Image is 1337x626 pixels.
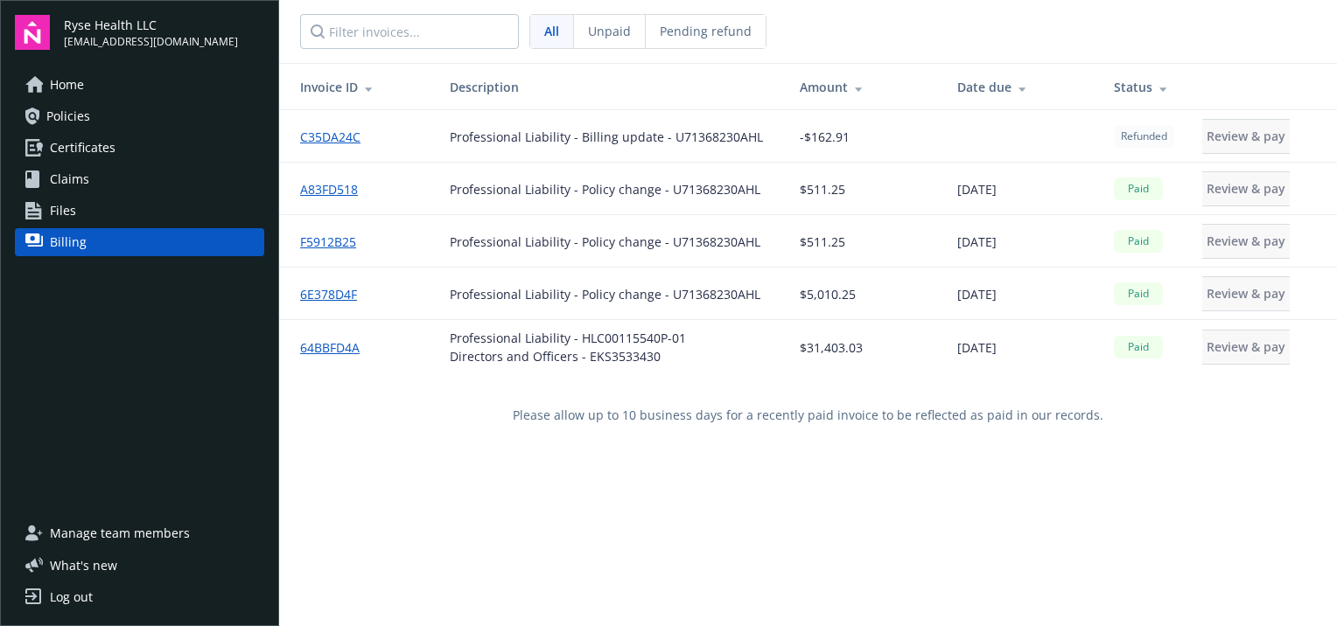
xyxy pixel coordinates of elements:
span: Review & pay [1207,233,1285,249]
div: Professional Liability - Policy change - U71368230AHL [450,233,760,251]
button: Review & pay [1202,276,1290,311]
span: Pending refund [660,22,752,40]
span: $31,403.03 [800,338,863,357]
span: Paid [1121,181,1156,197]
span: All [544,22,559,40]
div: Description [450,78,772,96]
a: A83FD518 [300,180,372,198]
button: Review & pay [1202,119,1290,154]
span: -$162.91 [800,128,850,146]
span: Refunded [1121,129,1167,144]
div: Professional Liability - Policy change - U71368230AHL [450,180,760,198]
a: Billing [15,228,264,256]
a: Files [15,197,264,225]
span: Billing [50,228,87,256]
span: [DATE] [957,285,997,303]
div: Professional Liability - Billing update - U71368230AHL [450,128,763,146]
span: Certificates [50,134,115,162]
div: Status [1114,78,1174,96]
a: C35DA24C [300,128,374,146]
span: Review & pay [1207,180,1285,197]
input: Filter invoices... [300,14,519,49]
div: Professional Liability - HLC00115540P-01 [450,329,686,347]
a: Home [15,71,264,99]
div: Log out [50,583,93,611]
span: Paid [1121,286,1156,302]
span: [DATE] [957,180,997,198]
span: [EMAIL_ADDRESS][DOMAIN_NAME] [64,34,238,50]
img: navigator-logo.svg [15,15,50,50]
span: Unpaid [588,22,631,40]
div: Invoice ID [300,78,422,96]
span: $5,010.25 [800,285,856,303]
a: F5912B25 [300,233,370,251]
span: Paid [1121,233,1156,249]
a: Manage team members [15,519,264,547]
a: Certificates [15,134,264,162]
span: What ' s new [50,556,117,574]
div: Professional Liability - Policy change - U71368230AHL [450,285,760,303]
span: Files [50,197,76,225]
span: $511.25 [800,180,845,198]
button: Review & pay [1202,171,1290,206]
button: What's new [15,556,145,574]
span: Home [50,71,84,99]
span: Paid [1121,339,1156,355]
a: 6E378D4F [300,285,371,303]
span: Ryse Health LLC [64,16,238,34]
button: Review & pay [1202,330,1290,365]
div: Please allow up to 10 business days for a recently paid invoice to be reflected as paid in our re... [279,374,1337,456]
a: Policies [15,102,264,130]
div: Directors and Officers - EKS3533430 [450,347,686,365]
button: Ryse Health LLC[EMAIL_ADDRESS][DOMAIN_NAME] [64,15,264,50]
span: [DATE] [957,338,997,357]
span: Manage team members [50,519,190,547]
div: Date due [957,78,1086,96]
span: [DATE] [957,233,997,251]
button: Review & pay [1202,224,1290,259]
span: Review & pay [1207,285,1285,302]
a: 64BBFD4A [300,338,374,357]
span: Review & pay [1207,338,1285,355]
span: $511.25 [800,233,845,251]
div: Amount [800,78,928,96]
a: Claims [15,165,264,193]
span: Review & pay [1207,128,1285,144]
span: Claims [50,165,89,193]
span: Policies [46,102,90,130]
